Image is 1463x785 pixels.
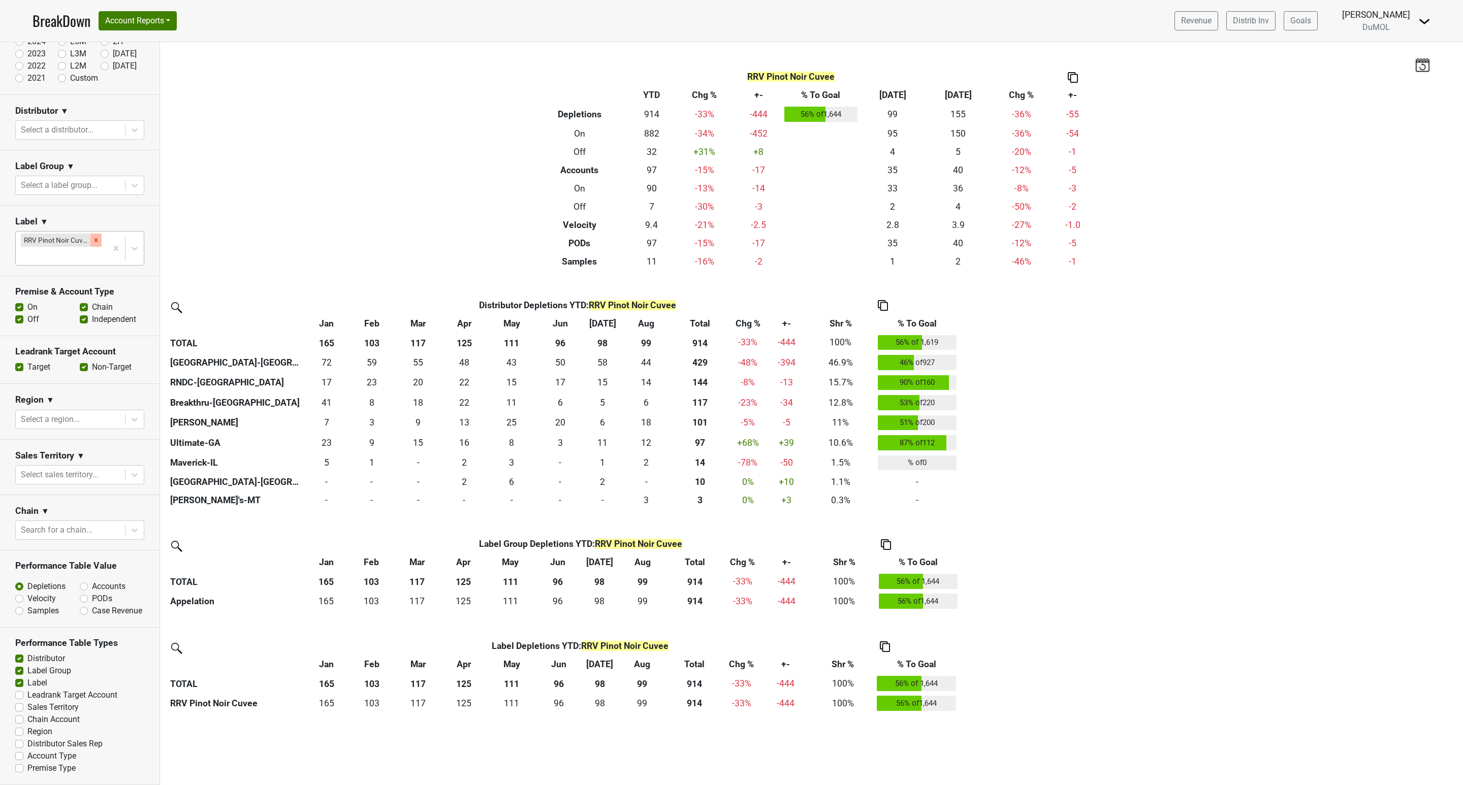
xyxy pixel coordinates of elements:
[674,252,736,271] td: -16 %
[674,86,736,104] th: Chg %
[629,216,674,234] td: 9.4
[926,234,991,252] td: 40
[394,314,442,333] th: Mar: activate to sort column ascending
[1052,124,1094,143] td: -54
[113,60,137,72] label: [DATE]
[537,433,583,453] td: 3
[926,198,991,216] td: 4
[629,161,674,179] td: 97
[92,313,136,325] label: Independent
[622,392,671,413] td: 6
[168,392,304,413] th: Breakthru-[GEOGRAPHIC_DATA]
[27,726,52,738] label: Region
[619,655,666,673] th: Aug: activate to sort column ascending
[622,413,671,433] td: 18
[629,198,674,216] td: 7
[486,333,537,353] th: 111
[629,104,674,124] td: 914
[27,701,79,713] label: Sales Territory
[991,179,1052,198] td: -8 %
[70,72,98,84] label: Custom
[394,433,442,453] td: 15
[1068,72,1078,83] img: Copy to clipboard
[394,413,442,433] td: 9
[397,416,440,429] div: 9
[583,373,622,393] td: 15
[530,124,630,143] th: On
[666,553,724,571] th: Total: activate to sort column ascending
[991,234,1052,252] td: -12 %
[622,433,671,453] td: 12
[537,352,583,373] td: 50
[622,314,671,333] th: Aug: activate to sort column ascending
[306,376,347,389] div: 17
[729,314,767,333] th: Chg %: activate to sort column ascending
[767,314,806,333] th: +-: activate to sort column ascending
[168,553,304,571] th: &nbsp;: activate to sort column ascending
[349,314,394,333] th: Feb: activate to sort column ascending
[539,396,581,409] div: 6
[539,376,581,389] div: 17
[168,537,184,553] img: filter
[70,60,86,72] label: L2M
[926,86,991,104] th: [DATE]
[583,392,622,413] td: 5
[445,416,484,429] div: 13
[806,373,875,393] td: 15.7%
[168,352,304,373] th: [GEOGRAPHIC_DATA]-[GEOGRAPHIC_DATA]
[27,72,46,84] label: 2021
[442,352,486,373] td: 47.667
[586,376,620,389] div: 15
[674,104,736,124] td: -33 %
[724,553,761,571] th: Chg %: activate to sort column ascending
[991,161,1052,179] td: -12 %
[304,392,349,413] td: 41
[27,713,80,726] label: Chain Account
[666,655,723,673] th: Total: activate to sort column ascending
[586,416,620,429] div: 6
[926,216,991,234] td: 3.9
[530,143,630,161] th: Off
[441,655,487,673] th: Apr: activate to sort column ascending
[530,179,630,198] th: On
[991,104,1052,124] td: -36 %
[806,413,875,433] td: 11%
[168,433,304,453] th: Ultimate-GA
[15,395,44,405] h3: Region
[671,352,729,373] th: 428.667
[735,161,782,179] td: -17
[735,86,782,104] th: +-
[489,356,535,369] div: 43
[394,373,442,393] td: 19.6
[991,86,1052,104] th: Chg %
[991,216,1052,234] td: -27 %
[15,346,144,357] h3: Leadrank Target Account
[629,252,674,271] td: 11
[1052,104,1094,124] td: -55
[394,553,441,571] th: Mar: activate to sort column ascending
[674,161,736,179] td: -15 %
[304,553,348,571] th: Jan: activate to sort column ascending
[806,433,875,453] td: 10.6%
[537,314,583,333] th: Jun: activate to sort column ascending
[445,376,484,389] div: 22
[168,373,304,393] th: RNDC-[GEOGRAPHIC_DATA]
[811,655,875,673] th: Shr %: activate to sort column ascending
[304,655,349,673] th: Jan: activate to sort column ascending
[394,352,442,373] td: 55
[622,333,671,353] th: 99
[535,553,580,571] th: Jun: activate to sort column ascending
[27,60,46,72] label: 2022
[168,299,184,315] img: filter
[27,48,46,60] label: 2023
[349,553,394,571] th: Feb: activate to sort column ascending
[352,416,392,429] div: 3
[304,314,349,333] th: Jan: activate to sort column ascending
[673,396,727,409] div: 117
[735,124,782,143] td: -452
[875,314,959,333] th: % To Goal: activate to sort column ascending
[304,333,349,353] th: 165
[926,104,991,124] td: 155
[92,593,112,605] label: PODs
[1052,86,1094,104] th: +-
